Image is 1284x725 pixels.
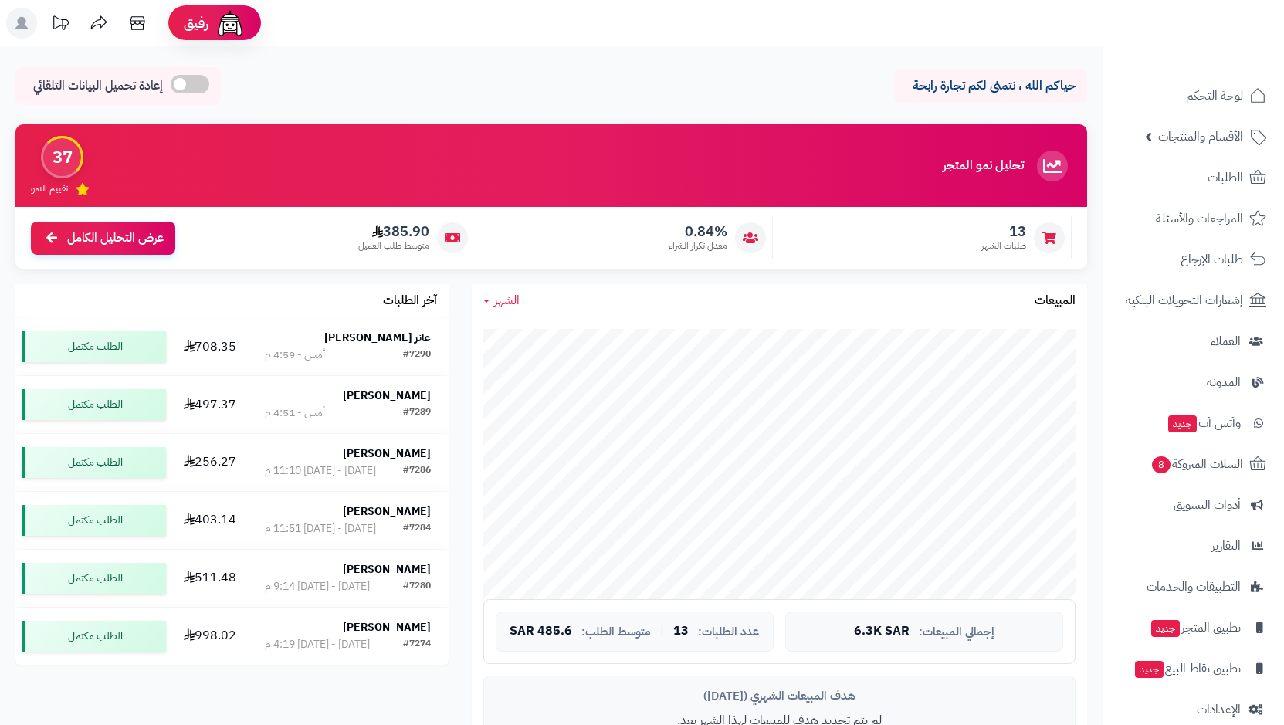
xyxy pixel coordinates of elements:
[22,505,166,536] div: الطلب مكتمل
[1150,453,1243,475] span: السلات المتروكة
[919,625,994,639] span: إجمالي المبيعات:
[1179,12,1269,44] img: logo-2.png
[1035,294,1076,308] h3: المبيعات
[1156,208,1243,229] span: المراجعات والأسئلة
[1126,290,1243,311] span: إشعارات التحويلات البنكية
[403,463,431,479] div: #7286
[383,294,437,308] h3: آخر الطلبات
[483,292,520,310] a: الشهر
[22,447,166,478] div: الطلب مكتمل
[358,239,429,252] span: متوسط طلب العميل
[265,637,370,652] div: [DATE] - [DATE] 4:19 م
[1113,650,1275,687] a: تطبيق نقاط البيعجديد
[22,563,166,594] div: الطلب مكتمل
[494,291,520,310] span: الشهر
[265,347,325,363] div: أمس - 4:59 م
[265,521,376,537] div: [DATE] - [DATE] 11:51 م
[1151,620,1180,637] span: جديد
[510,625,572,639] span: 485.6 SAR
[906,77,1076,95] p: حياكم الله ، نتمنى لكم تجارة رابحة
[1147,576,1241,598] span: التطبيقات والخدمات
[1197,699,1241,720] span: الإعدادات
[660,625,664,637] span: |
[1151,456,1171,474] span: 8
[981,239,1026,252] span: طلبات الشهر
[41,8,80,42] a: تحديثات المنصة
[581,625,651,639] span: متوسط الطلب:
[265,579,370,595] div: [DATE] - [DATE] 9:14 م
[265,463,376,479] div: [DATE] - [DATE] 11:10 م
[1135,661,1164,678] span: جديد
[343,446,431,462] strong: [PERSON_NAME]
[1211,330,1241,352] span: العملاء
[31,182,68,195] span: تقييم النمو
[496,688,1063,704] div: هدف المبيعات الشهري ([DATE])
[854,625,910,639] span: 6.3K SAR
[1113,77,1275,114] a: لوحة التحكم
[403,637,431,652] div: #7274
[358,223,429,240] span: 385.90
[403,347,431,363] div: #7290
[669,223,727,240] span: 0.84%
[67,229,164,247] span: عرض التحليل الكامل
[1211,535,1241,557] span: التقارير
[1113,486,1275,523] a: أدوات التسويق
[1167,412,1241,434] span: وآتس آب
[172,608,247,665] td: 998.02
[184,14,208,32] span: رفيق
[1168,415,1197,432] span: جديد
[343,619,431,635] strong: [PERSON_NAME]
[1133,658,1241,679] span: تطبيق نقاط البيع
[1113,323,1275,360] a: العملاء
[403,521,431,537] div: #7284
[1181,249,1243,270] span: طلبات الإرجاع
[1158,126,1243,147] span: الأقسام والمنتجات
[172,434,247,491] td: 256.27
[1113,200,1275,237] a: المراجعات والأسئلة
[1113,282,1275,319] a: إشعارات التحويلات البنكية
[943,159,1024,173] h3: تحليل نمو المتجر
[343,503,431,520] strong: [PERSON_NAME]
[673,625,689,639] span: 13
[1113,446,1275,483] a: السلات المتروكة8
[22,621,166,652] div: الطلب مكتمل
[1113,364,1275,401] a: المدونة
[1186,85,1243,107] span: لوحة التحكم
[215,8,246,39] img: ai-face.png
[698,625,759,639] span: عدد الطلبات:
[1207,371,1241,393] span: المدونة
[1113,568,1275,605] a: التطبيقات والخدمات
[1113,609,1275,646] a: تطبيق المتجرجديد
[22,389,166,420] div: الطلب مكتمل
[403,405,431,421] div: #7289
[324,330,431,346] strong: عانر [PERSON_NAME]
[343,561,431,578] strong: [PERSON_NAME]
[1113,405,1275,442] a: وآتس آبجديد
[172,318,247,375] td: 708.35
[669,239,727,252] span: معدل تكرار الشراء
[31,222,175,255] a: عرض التحليل الكامل
[981,223,1026,240] span: 13
[1113,241,1275,278] a: طلبات الإرجاع
[1113,527,1275,564] a: التقارير
[403,579,431,595] div: #7280
[1174,494,1241,516] span: أدوات التسويق
[172,550,247,607] td: 511.48
[1150,617,1241,639] span: تطبيق المتجر
[343,388,431,404] strong: [PERSON_NAME]
[1208,167,1243,188] span: الطلبات
[1113,159,1275,196] a: الطلبات
[265,405,325,421] div: أمس - 4:51 م
[172,492,247,549] td: 403.14
[22,331,166,362] div: الطلب مكتمل
[33,77,163,95] span: إعادة تحميل البيانات التلقائي
[172,376,247,433] td: 497.37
